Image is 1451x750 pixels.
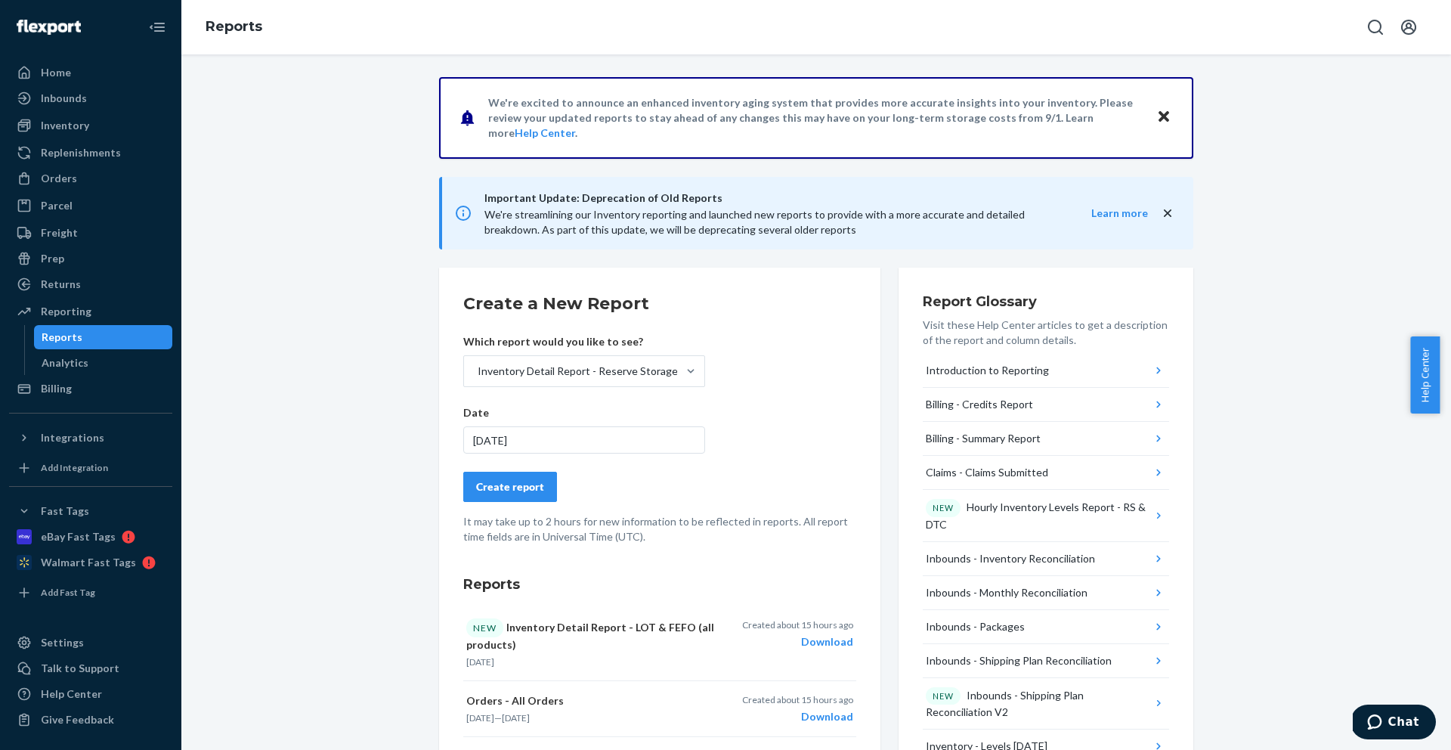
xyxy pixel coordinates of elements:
button: Inbounds - Packages [923,610,1169,644]
a: Home [9,60,172,85]
a: Parcel [9,194,172,218]
div: Talk to Support [41,661,119,676]
div: Integrations [41,430,104,445]
div: Billing [41,381,72,396]
h2: Create a New Report [463,292,856,316]
button: Introduction to Reporting [923,354,1169,388]
p: Which report would you like to see? [463,334,705,349]
h3: Reports [463,575,856,594]
button: Claims - Claims Submitted [923,456,1169,490]
div: Orders [41,171,77,186]
p: NEW [933,690,954,702]
time: [DATE] [466,656,494,668]
div: Home [41,65,71,80]
button: Create report [463,472,557,502]
a: Help Center [9,682,172,706]
a: Inbounds [9,86,172,110]
div: Billing - Summary Report [926,431,1041,446]
div: Download [742,709,853,724]
button: Inbounds - Inventory Reconciliation [923,542,1169,576]
a: Inventory [9,113,172,138]
a: Walmart Fast Tags [9,550,172,575]
div: Returns [41,277,81,292]
div: Inbounds - Packages [926,619,1025,634]
iframe: Opens a widget where you can chat to one of our agents [1353,705,1436,742]
a: Analytics [34,351,173,375]
div: Settings [41,635,84,650]
a: eBay Fast Tags [9,525,172,549]
button: NEWInventory Detail Report - LOT & FEFO (all products)[DATE]Created about 15 hours agoDownload [463,606,856,681]
div: NEW [466,618,503,637]
div: Walmart Fast Tags [41,555,136,570]
a: Reports [34,325,173,349]
span: Important Update: Deprecation of Old Reports [484,189,1061,207]
a: Add Fast Tag [9,581,172,605]
a: Prep [9,246,172,271]
div: Reports [42,330,82,345]
img: Flexport logo [17,20,81,35]
button: Talk to Support [9,656,172,680]
div: Inbounds - Inventory Reconciliation [926,551,1095,566]
button: Billing - Summary Report [923,422,1169,456]
div: Replenishments [41,145,121,160]
button: NEWInbounds - Shipping Plan Reconciliation V2 [923,678,1169,730]
div: Hourly Inventory Levels Report - RS & DTC [926,499,1152,532]
a: Returns [9,272,172,296]
a: Freight [9,221,172,245]
a: Replenishments [9,141,172,165]
div: Add Fast Tag [41,586,95,599]
a: Help Center [515,126,575,139]
div: Analytics [42,355,88,370]
button: Orders - All Orders[DATE]—[DATE]Created about 15 hours agoDownload [463,681,856,737]
a: Reporting [9,299,172,324]
div: Create report [476,479,544,494]
button: Inbounds - Shipping Plan Reconciliation [923,644,1169,678]
span: We're streamlining our Inventory reporting and launched new reports to provide with a more accura... [484,208,1025,236]
p: It may take up to 2 hours for new information to be reflected in reports. All report time fields ... [463,514,856,544]
p: Created about 15 hours ago [742,618,853,631]
p: Inventory Detail Report - LOT & FEFO (all products) [466,618,722,652]
button: Help Center [1410,336,1440,414]
button: Give Feedback [9,708,172,732]
h3: Report Glossary [923,292,1169,311]
ol: breadcrumbs [193,5,274,49]
button: Close [1154,107,1174,129]
button: Open account menu [1394,12,1424,42]
div: Reporting [41,304,91,319]
time: [DATE] [466,712,494,724]
div: Inbounds - Shipping Plan Reconciliation [926,653,1112,668]
div: Inbounds [41,91,87,106]
div: Prep [41,251,64,266]
a: Orders [9,166,172,191]
button: Integrations [9,426,172,450]
div: Parcel [41,198,73,213]
p: NEW [933,502,954,514]
a: Billing [9,377,172,401]
div: Introduction to Reporting [926,363,1049,378]
div: Billing - Credits Report [926,397,1033,412]
p: Visit these Help Center articles to get a description of the report and column details. [923,318,1169,348]
div: [DATE] [463,426,705,454]
a: Settings [9,631,172,655]
p: Date [463,405,705,420]
div: Download [742,634,853,649]
p: Orders - All Orders [466,693,722,708]
button: Close Navigation [142,12,172,42]
p: — [466,711,722,724]
div: Freight [41,225,78,240]
div: Inbounds - Monthly Reconciliation [926,585,1087,600]
div: eBay Fast Tags [41,529,116,544]
a: Add Integration [9,456,172,480]
button: Billing - Credits Report [923,388,1169,422]
button: Fast Tags [9,499,172,523]
div: Claims - Claims Submitted [926,465,1048,480]
button: NEWHourly Inventory Levels Report - RS & DTC [923,490,1169,542]
p: We're excited to announce an enhanced inventory aging system that provides more accurate insights... [488,95,1142,141]
div: Add Integration [41,461,108,474]
button: Inbounds - Monthly Reconciliation [923,576,1169,610]
button: Open Search Box [1360,12,1391,42]
a: Reports [206,18,262,35]
div: Inbounds - Shipping Plan Reconciliation V2 [926,687,1152,721]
